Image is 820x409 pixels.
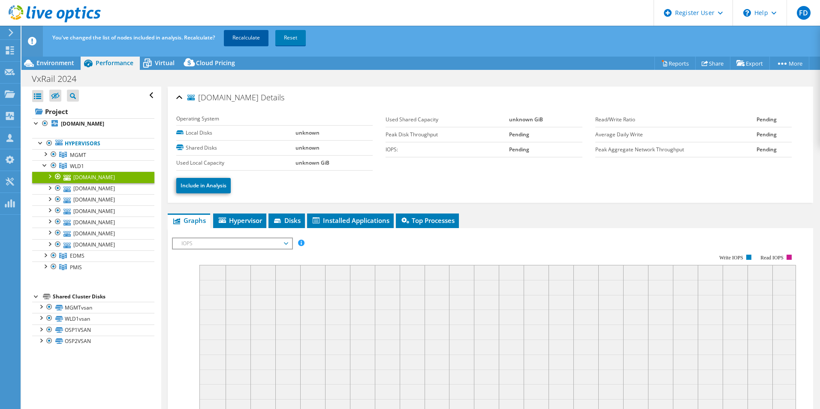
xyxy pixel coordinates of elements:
[53,292,154,302] div: Shared Cluster Disks
[695,57,730,70] a: Share
[176,129,295,137] label: Local Disks
[176,114,295,123] label: Operating System
[400,216,455,225] span: Top Processes
[743,9,751,17] svg: \n
[32,325,154,336] a: OSP1VSAN
[172,216,206,225] span: Graphs
[36,59,74,67] span: Environment
[32,239,154,250] a: [DOMAIN_NAME]
[32,217,154,228] a: [DOMAIN_NAME]
[32,118,154,129] a: [DOMAIN_NAME]
[295,144,320,151] b: unknown
[32,302,154,313] a: MGMTvsan
[595,145,757,154] label: Peak Aggregate Network Throughput
[32,262,154,273] a: PMIS
[32,183,154,194] a: [DOMAIN_NAME]
[70,151,86,159] span: MGMT
[32,228,154,239] a: [DOMAIN_NAME]
[96,59,133,67] span: Performance
[509,131,529,138] b: Pending
[70,162,84,170] span: WLD1
[217,216,262,225] span: Hypervisor
[32,138,154,149] a: Hypervisors
[155,59,175,67] span: Virtual
[509,116,543,123] b: unknown GiB
[757,131,777,138] b: Pending
[261,92,284,102] span: Details
[32,313,154,324] a: WLD1vsan
[719,255,743,261] text: Write IOPS
[187,93,259,102] span: [DOMAIN_NAME]
[61,120,104,127] b: [DOMAIN_NAME]
[769,57,809,70] a: More
[224,30,268,45] a: Recalculate
[70,252,84,259] span: EDMS
[32,149,154,160] a: MGMT
[52,34,215,41] span: You've changed the list of nodes included in analysis. Recalculate?
[32,336,154,347] a: OSP2VSAN
[32,105,154,118] a: Project
[177,238,287,249] span: IOPS
[760,255,784,261] text: Read IOPS
[176,159,295,167] label: Used Local Capacity
[757,116,777,123] b: Pending
[311,216,389,225] span: Installed Applications
[509,146,529,153] b: Pending
[386,115,509,124] label: Used Shared Capacity
[70,264,82,271] span: PMIS
[176,178,231,193] a: Include in Analysis
[595,115,757,124] label: Read/Write Ratio
[32,205,154,217] a: [DOMAIN_NAME]
[295,129,320,136] b: unknown
[273,216,301,225] span: Disks
[176,144,295,152] label: Shared Disks
[32,171,154,183] a: [DOMAIN_NAME]
[757,146,777,153] b: Pending
[32,250,154,262] a: EDMS
[654,57,696,70] a: Reports
[32,194,154,205] a: [DOMAIN_NAME]
[295,159,329,166] b: unknown GiB
[730,57,770,70] a: Export
[32,160,154,171] a: WLD1
[797,6,811,20] span: FD
[386,145,509,154] label: IOPS:
[275,30,306,45] a: Reset
[196,59,235,67] span: Cloud Pricing
[595,130,757,139] label: Average Daily Write
[28,74,90,84] h1: VxRail 2024
[386,130,509,139] label: Peak Disk Throughput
